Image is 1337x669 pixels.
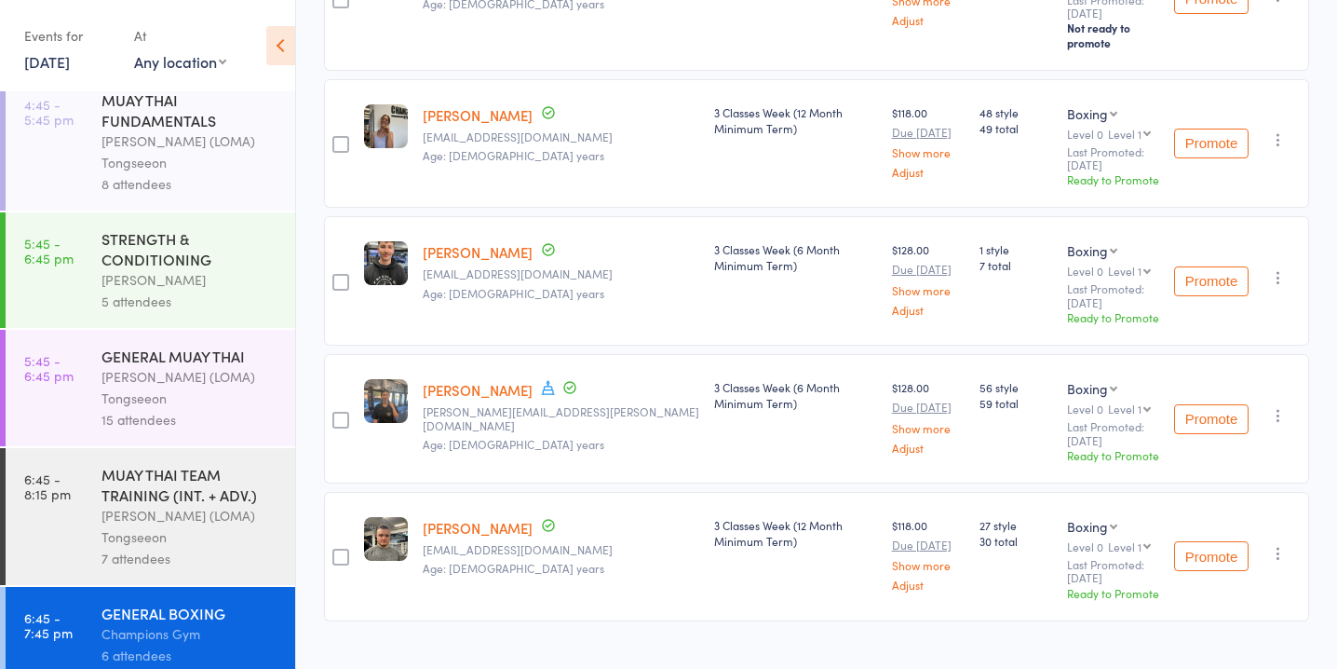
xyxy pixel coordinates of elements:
[6,448,295,585] a: 6:45 -8:15 pmMUAY THAI TEAM TRAINING (INT. + ADV.)[PERSON_NAME] (LOMA) Tongseeon7 attendees
[6,74,295,211] a: 4:45 -5:45 pmMUAY THAI FUNDAMENTALS[PERSON_NAME] (LOMA) Tongseeon8 attendees
[1067,265,1159,277] div: Level 0
[101,346,279,366] div: GENERAL MUAY THAI
[1067,403,1159,415] div: Level 0
[24,236,74,266] time: 5:45 - 6:45 pm
[364,379,408,423] img: image1740792259.png
[1108,265,1141,277] div: Level 1
[892,166,966,178] a: Adjust
[1067,540,1159,553] div: Level 0
[101,623,279,645] div: Champions Gym
[6,330,295,446] a: 5:45 -6:45 pmGENERAL MUAY THAI[PERSON_NAME] (LOMA) Tongseeon15 attendees
[423,543,699,556] small: scottarendall@gmail.com
[101,269,279,291] div: [PERSON_NAME]
[1067,585,1159,601] div: Ready to Promote
[1067,128,1159,140] div: Level 0
[892,14,966,26] a: Adjust
[979,241,1052,257] span: 1 style
[423,147,604,163] span: Age: [DEMOGRAPHIC_DATA] years
[892,304,966,316] a: Adjust
[423,405,699,432] small: Annel.Neuenschwander@yahoo.com
[979,379,1052,395] span: 56 style
[101,130,279,173] div: [PERSON_NAME] (LOMA) Tongseeon
[714,379,876,411] div: 3 Classes Week (6 Month Minimum Term)
[1067,145,1159,172] small: Last Promoted: [DATE]
[1108,403,1141,415] div: Level 1
[1174,541,1249,571] button: Promote
[101,505,279,548] div: [PERSON_NAME] (LOMA) Tongseeon
[101,366,279,409] div: [PERSON_NAME] (LOMA) Tongseeon
[892,517,966,591] div: $118.00
[1067,282,1159,309] small: Last Promoted: [DATE]
[1174,266,1249,296] button: Promote
[1067,171,1159,187] div: Ready to Promote
[101,464,279,505] div: MUAY THAI TEAM TRAINING (INT. + ADV.)
[714,104,876,136] div: 3 Classes Week (12 Month Minimum Term)
[1174,404,1249,434] button: Promote
[1067,420,1159,447] small: Last Promoted: [DATE]
[979,395,1052,411] span: 59 total
[1174,129,1249,158] button: Promote
[423,130,699,143] small: kathrynmary1993@gmail.com
[101,548,279,569] div: 7 attendees
[892,263,966,276] small: Due [DATE]
[423,105,533,125] a: [PERSON_NAME]
[1067,558,1159,585] small: Last Promoted: [DATE]
[101,291,279,312] div: 5 attendees
[979,104,1052,120] span: 48 style
[714,241,876,273] div: 3 Classes Week (6 Month Minimum Term)
[364,104,408,148] img: image1739789403.png
[24,20,115,51] div: Events for
[1067,241,1108,260] div: Boxing
[423,518,533,538] a: [PERSON_NAME]
[423,380,533,400] a: [PERSON_NAME]
[1067,104,1108,123] div: Boxing
[423,242,533,262] a: [PERSON_NAME]
[892,284,966,296] a: Show more
[1067,447,1159,463] div: Ready to Promote
[134,20,226,51] div: At
[979,257,1052,273] span: 7 total
[101,89,279,130] div: MUAY THAI FUNDAMENTALS
[24,353,74,383] time: 5:45 - 6:45 pm
[1067,517,1108,536] div: Boxing
[892,539,966,552] small: Due [DATE]
[1067,309,1159,325] div: Ready to Promote
[24,51,70,72] a: [DATE]
[101,645,279,666] div: 6 attendees
[892,241,966,315] div: $128.00
[1108,540,1141,553] div: Level 1
[892,559,966,571] a: Show more
[892,579,966,591] a: Adjust
[423,560,604,576] span: Age: [DEMOGRAPHIC_DATA] years
[892,442,966,454] a: Adjust
[101,173,279,195] div: 8 attendees
[892,379,966,453] div: $128.00
[892,104,966,178] div: $118.00
[134,51,226,72] div: Any location
[24,471,71,501] time: 6:45 - 8:15 pm
[24,610,73,640] time: 6:45 - 7:45 pm
[24,97,74,127] time: 4:45 - 5:45 pm
[714,517,876,549] div: 3 Classes Week (12 Month Minimum Term)
[979,533,1052,549] span: 30 total
[892,146,966,158] a: Show more
[364,517,408,561] img: image1722509643.png
[892,422,966,434] a: Show more
[6,212,295,328] a: 5:45 -6:45 pmSTRENGTH & CONDITIONING[PERSON_NAME]5 attendees
[101,603,279,623] div: GENERAL BOXING
[1067,20,1159,50] div: Not ready to promote
[423,436,604,452] span: Age: [DEMOGRAPHIC_DATA] years
[1108,128,1141,140] div: Level 1
[1067,379,1108,398] div: Boxing
[892,126,966,139] small: Due [DATE]
[101,228,279,269] div: STRENGTH & CONDITIONING
[101,409,279,430] div: 15 attendees
[423,267,699,280] small: devtwo15@gmail.com
[892,401,966,414] small: Due [DATE]
[979,120,1052,136] span: 49 total
[979,517,1052,533] span: 27 style
[423,285,604,301] span: Age: [DEMOGRAPHIC_DATA] years
[364,241,408,285] img: image1748215097.png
